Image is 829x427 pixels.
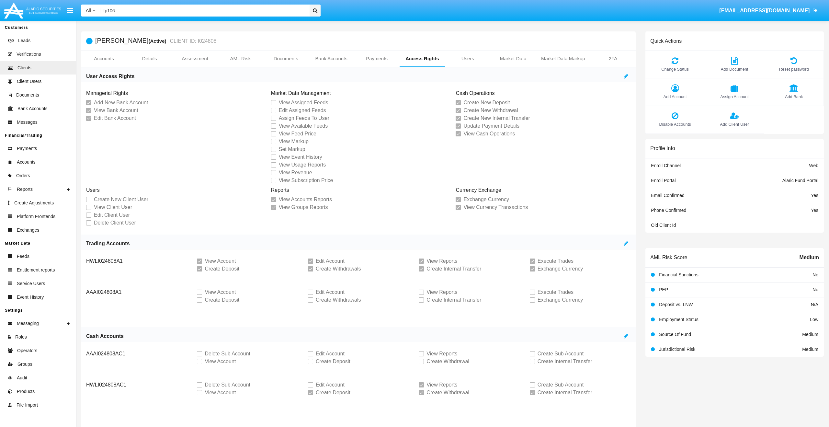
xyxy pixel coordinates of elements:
span: Yes [811,208,818,213]
h5: [PERSON_NAME] [95,37,216,45]
span: Medium [800,254,819,261]
span: Change Status [649,66,701,72]
span: Add Bank [767,94,820,100]
span: Create New Client User [94,196,148,203]
span: Financial Sanctions [659,272,698,277]
input: Search [100,5,307,17]
span: HWLI024808A1 [86,258,123,264]
span: Exchanges [17,227,39,234]
span: Edit Client User [94,211,130,219]
a: Payments [354,51,399,66]
span: Products [17,388,35,395]
span: Medium [802,347,818,352]
span: Create Deposit [205,265,239,273]
span: Assign Account [708,94,761,100]
span: Update Payment Details [463,122,519,130]
span: View Accounts Reports [279,196,332,203]
span: View Markup [279,138,309,145]
span: Add New Bank Account [94,99,148,107]
span: Create Sub Account [538,381,584,389]
small: CLIENT ID: I024808 [168,39,217,44]
span: Platform Frontends [17,213,55,220]
span: Jurisdictional Risk [659,347,695,352]
a: Accounts [81,51,127,66]
span: View Reports [426,350,457,358]
span: Add Account [649,94,701,100]
span: Exchange Currency [463,196,509,203]
span: View Client User [94,203,132,211]
span: Source Of Fund [659,332,691,337]
a: Assessment [172,51,218,66]
span: View Account [205,389,236,397]
span: Documents [16,92,39,98]
a: Market Data [491,51,536,66]
h6: Users [86,187,261,193]
span: Create New Withdrawal [463,107,518,114]
span: Assign Feeds To User [279,114,329,122]
span: Edit Bank Account [94,114,136,122]
span: View Usage Reports [279,161,326,169]
span: Roles [15,334,27,340]
span: View Cash Operations [463,130,515,138]
span: Add Client User [708,121,761,127]
span: Email Confirmed [651,193,684,198]
span: AAAI024808A1 [86,289,121,295]
span: Execute Trades [538,257,573,265]
span: Client Users [17,78,41,85]
span: Reset password [767,66,820,72]
span: Medium [802,332,818,337]
span: View Reports [426,381,457,389]
h6: Trading Accounts [86,240,130,247]
span: No [812,272,818,277]
span: All [86,8,91,13]
span: View Account [205,288,236,296]
a: Details [127,51,172,66]
span: View Account [205,358,236,365]
span: View Feed Price [279,130,316,138]
span: Feeds [17,253,29,260]
span: Execute Trades [538,288,573,296]
a: All [81,7,100,14]
h6: AML Risk Score [650,254,687,260]
span: Create Deposit [205,296,239,304]
span: Operators [17,347,37,354]
span: Messaging [17,320,39,327]
span: Enroll Portal [651,178,676,183]
h6: Cash Operations [456,90,631,96]
span: HWLI024808AC1 [86,382,127,387]
span: Edit Assigned Feeds [279,107,326,114]
span: N/A [811,302,818,307]
span: Accounts [17,159,36,166]
span: Create New Deposit [463,99,510,107]
h6: Market Data Management [271,90,446,96]
span: Employment Status [659,317,698,322]
span: Low [810,317,818,322]
h6: Profile Info [650,145,675,151]
a: 2FA [590,51,636,66]
span: View Assigned Feeds [279,99,328,107]
h6: Currency Exchange [456,187,631,193]
span: Delete Sub Account [205,350,250,358]
img: Logo image [3,1,62,20]
span: Entitlement reports [17,267,55,273]
span: Service Users [17,280,45,287]
span: Verifications [17,51,41,58]
h6: Managerial Rights [86,90,261,96]
span: [EMAIL_ADDRESS][DOMAIN_NAME] [719,8,810,13]
span: Clients [17,64,31,71]
span: Groups [17,361,32,368]
span: Edit Account [316,350,345,358]
span: Leads [18,37,30,44]
h6: Quick Actions [650,38,682,44]
span: View Currency Transactions [463,203,528,211]
a: Market Data Markup [536,51,590,66]
span: Exchange Currency [538,296,583,304]
h6: User Access Rights [86,73,135,80]
a: Bank Accounts [309,51,354,66]
span: Phone Confirmed [651,208,686,213]
span: View Subscription Price [279,177,333,184]
span: Alaric Fund Portal [782,178,818,183]
span: Orders [16,172,30,179]
span: Event History [17,294,44,301]
span: Web [809,163,818,168]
